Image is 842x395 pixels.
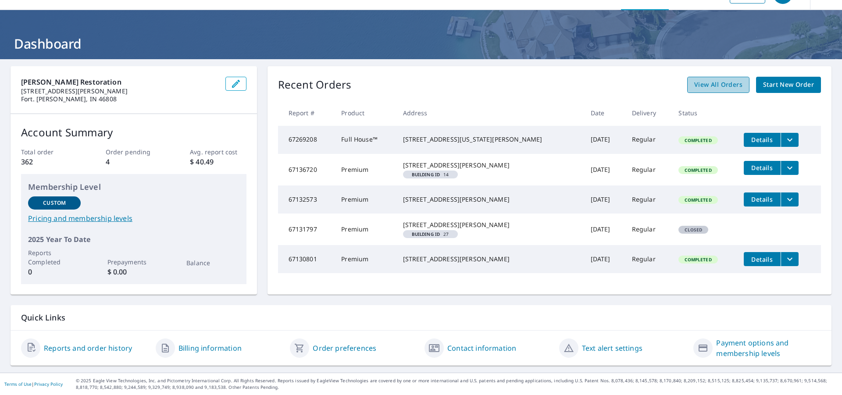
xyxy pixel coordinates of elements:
[403,161,577,170] div: [STREET_ADDRESS][PERSON_NAME]
[334,185,396,214] td: Premium
[76,377,838,391] p: © 2025 Eagle View Technologies, Inc. and Pictometry International Corp. All Rights Reserved. Repo...
[186,258,239,267] p: Balance
[763,79,814,90] span: Start New Order
[584,126,625,154] td: [DATE]
[679,137,717,143] span: Completed
[21,95,218,103] p: Fort. [PERSON_NAME], IN 46808
[694,79,742,90] span: View All Orders
[403,255,577,263] div: [STREET_ADDRESS][PERSON_NAME]
[625,214,672,245] td: Regular
[278,100,335,126] th: Report #
[582,343,642,353] a: Text alert settings
[407,232,454,236] span: 27
[107,257,160,267] p: Prepayments
[744,133,781,147] button: detailsBtn-67269208
[106,157,162,167] p: 4
[781,133,799,147] button: filesDropdownBtn-67269208
[584,154,625,185] td: [DATE]
[190,147,246,157] p: Avg. report cost
[412,232,440,236] em: Building ID
[278,245,335,273] td: 67130801
[4,381,63,387] p: |
[716,338,821,359] a: Payment options and membership levels
[625,185,672,214] td: Regular
[679,256,717,263] span: Completed
[679,227,707,233] span: Closed
[756,77,821,93] a: Start New Order
[403,221,577,229] div: [STREET_ADDRESS][PERSON_NAME]
[21,125,246,140] p: Account Summary
[625,154,672,185] td: Regular
[687,77,749,93] a: View All Orders
[671,100,736,126] th: Status
[44,343,132,353] a: Reports and order history
[278,77,352,93] p: Recent Orders
[106,147,162,157] p: Order pending
[21,157,77,167] p: 362
[403,195,577,204] div: [STREET_ADDRESS][PERSON_NAME]
[28,181,239,193] p: Membership Level
[21,312,821,323] p: Quick Links
[679,197,717,203] span: Completed
[334,245,396,273] td: Premium
[407,172,454,177] span: 14
[28,234,239,245] p: 2025 Year To Date
[584,214,625,245] td: [DATE]
[28,213,239,224] a: Pricing and membership levels
[334,126,396,154] td: Full House™
[278,214,335,245] td: 67131797
[749,164,775,172] span: Details
[334,100,396,126] th: Product
[190,157,246,167] p: $ 40.49
[21,77,218,87] p: [PERSON_NAME] Restoration
[334,214,396,245] td: Premium
[749,255,775,263] span: Details
[584,100,625,126] th: Date
[744,252,781,266] button: detailsBtn-67130801
[21,147,77,157] p: Total order
[679,167,717,173] span: Completed
[625,245,672,273] td: Regular
[107,267,160,277] p: $ 0.00
[43,199,66,207] p: Custom
[11,35,831,53] h1: Dashboard
[625,126,672,154] td: Regular
[278,154,335,185] td: 67136720
[749,195,775,203] span: Details
[744,161,781,175] button: detailsBtn-67136720
[34,381,63,387] a: Privacy Policy
[781,161,799,175] button: filesDropdownBtn-67136720
[4,381,32,387] a: Terms of Use
[178,343,242,353] a: Billing information
[781,252,799,266] button: filesDropdownBtn-67130801
[625,100,672,126] th: Delivery
[28,248,81,267] p: Reports Completed
[781,192,799,206] button: filesDropdownBtn-67132573
[403,135,577,144] div: [STREET_ADDRESS][US_STATE][PERSON_NAME]
[278,185,335,214] td: 67132573
[447,343,516,353] a: Contact information
[412,172,440,177] em: Building ID
[744,192,781,206] button: detailsBtn-67132573
[584,185,625,214] td: [DATE]
[334,154,396,185] td: Premium
[584,245,625,273] td: [DATE]
[313,343,376,353] a: Order preferences
[28,267,81,277] p: 0
[278,126,335,154] td: 67269208
[21,87,218,95] p: [STREET_ADDRESS][PERSON_NAME]
[396,100,584,126] th: Address
[749,135,775,144] span: Details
